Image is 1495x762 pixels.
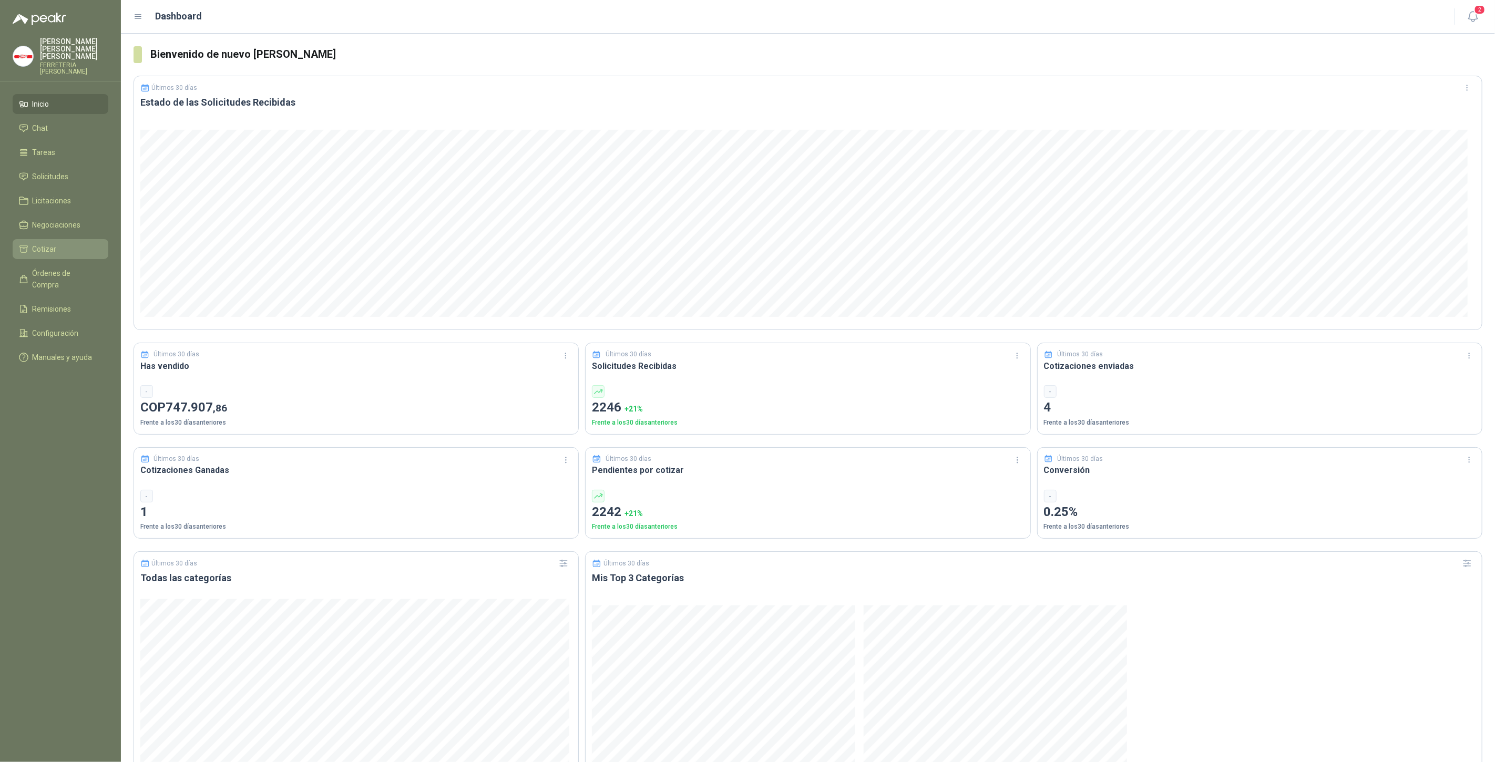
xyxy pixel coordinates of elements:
[592,464,1023,477] h3: Pendientes por cotizar
[624,509,643,518] span: + 21 %
[140,522,572,532] p: Frente a los 30 días anteriores
[33,303,71,315] span: Remisiones
[152,560,198,567] p: Últimos 30 días
[592,398,1023,418] p: 2246
[592,572,1476,584] h3: Mis Top 3 Categorías
[13,239,108,259] a: Cotizar
[33,267,98,291] span: Órdenes de Compra
[1044,502,1476,522] p: 0.25%
[603,560,649,567] p: Últimos 30 días
[592,522,1023,532] p: Frente a los 30 días anteriores
[1057,349,1103,359] p: Últimos 30 días
[154,349,200,359] p: Últimos 30 días
[140,418,572,428] p: Frente a los 30 días anteriores
[140,490,153,502] div: -
[13,215,108,235] a: Negociaciones
[33,219,81,231] span: Negociaciones
[154,454,200,464] p: Últimos 30 días
[13,347,108,367] a: Manuales y ayuda
[33,147,56,158] span: Tareas
[592,418,1023,428] p: Frente a los 30 días anteriores
[592,502,1023,522] p: 2242
[606,454,651,464] p: Últimos 30 días
[13,94,108,114] a: Inicio
[33,122,48,134] span: Chat
[1044,490,1057,502] div: -
[33,98,49,110] span: Inicio
[33,195,71,207] span: Licitaciones
[152,84,198,91] p: Últimos 30 días
[33,243,57,255] span: Cotizar
[140,572,572,584] h3: Todas las categorías
[13,142,108,162] a: Tareas
[13,299,108,319] a: Remisiones
[33,352,93,363] span: Manuales y ayuda
[140,398,572,418] p: COP
[140,385,153,398] div: -
[213,402,227,414] span: ,86
[13,13,66,25] img: Logo peakr
[150,46,1482,63] h3: Bienvenido de nuevo [PERSON_NAME]
[13,118,108,138] a: Chat
[606,349,651,359] p: Últimos 30 días
[624,405,643,413] span: + 21 %
[140,359,572,373] h3: Has vendido
[1044,464,1476,477] h3: Conversión
[13,46,33,66] img: Company Logo
[140,464,572,477] h3: Cotizaciones Ganadas
[1044,398,1476,418] p: 4
[33,327,79,339] span: Configuración
[1463,7,1482,26] button: 2
[13,263,108,295] a: Órdenes de Compra
[1044,385,1057,398] div: -
[1474,5,1486,15] span: 2
[140,502,572,522] p: 1
[13,191,108,211] a: Licitaciones
[140,96,1476,109] h3: Estado de las Solicitudes Recibidas
[40,62,108,75] p: FERRETERIA [PERSON_NAME]
[156,9,202,24] h1: Dashboard
[13,323,108,343] a: Configuración
[33,171,69,182] span: Solicitudes
[1057,454,1103,464] p: Últimos 30 días
[13,167,108,187] a: Solicitudes
[1044,522,1476,532] p: Frente a los 30 días anteriores
[40,38,108,60] p: [PERSON_NAME] [PERSON_NAME] [PERSON_NAME]
[166,400,227,415] span: 747.907
[1044,418,1476,428] p: Frente a los 30 días anteriores
[592,359,1023,373] h3: Solicitudes Recibidas
[1044,359,1476,373] h3: Cotizaciones enviadas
